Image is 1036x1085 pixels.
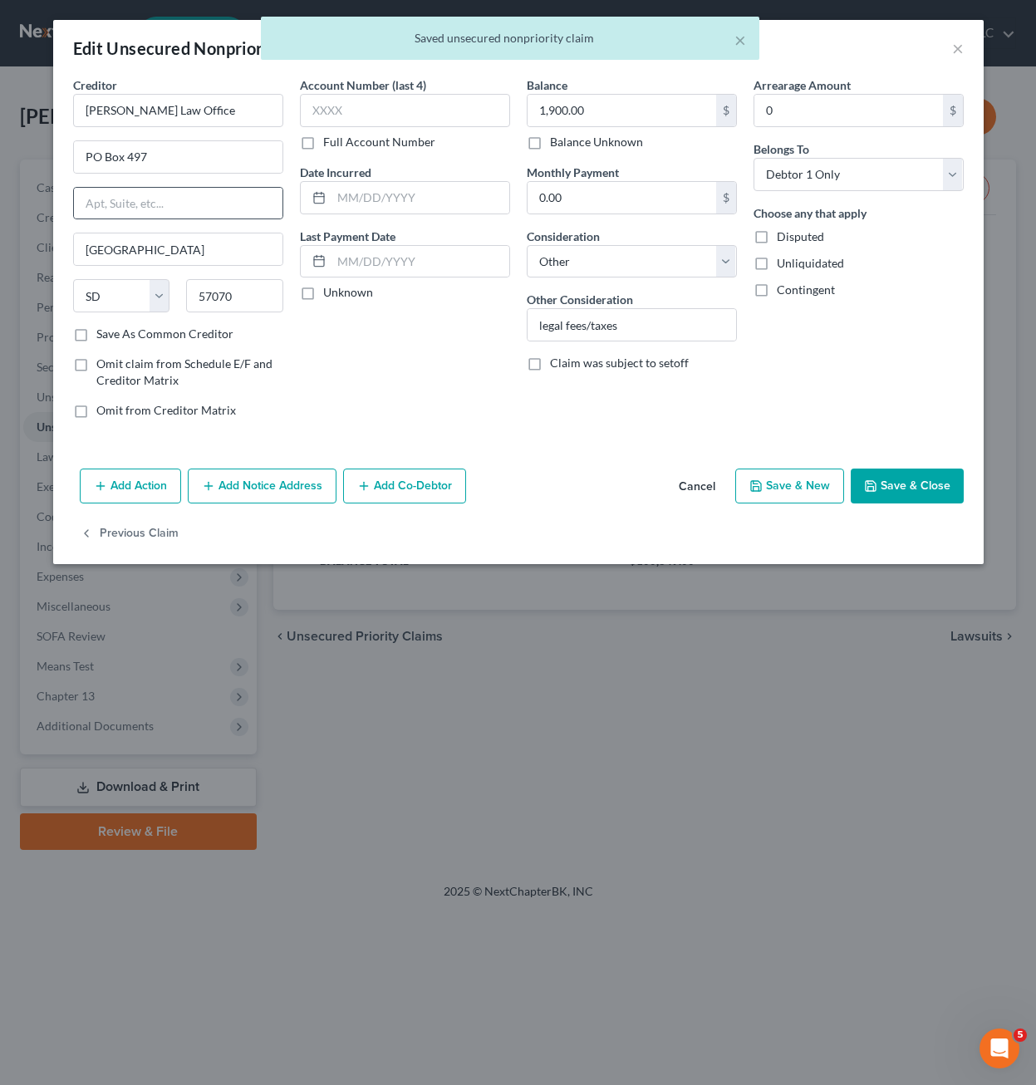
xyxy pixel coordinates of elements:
span: Creditor [73,78,117,92]
label: Monthly Payment [527,164,619,181]
input: Enter zip... [186,279,283,312]
span: Claim was subject to setoff [550,356,689,370]
span: 5 [1014,1029,1027,1042]
label: Account Number (last 4) [300,76,426,94]
input: Apt, Suite, etc... [74,188,282,219]
button: Add Notice Address [188,469,336,503]
label: Unknown [323,284,373,301]
div: Saved unsecured nonpriority claim [274,30,746,47]
button: Add Action [80,469,181,503]
input: Search creditor by name... [73,94,283,127]
span: Belongs To [754,142,809,156]
button: Save & New [735,469,844,503]
span: Omit from Creditor Matrix [96,403,236,417]
label: Arrearage Amount [754,76,851,94]
input: Enter city... [74,233,282,265]
label: Consideration [527,228,600,245]
label: Date Incurred [300,164,371,181]
span: Contingent [777,282,835,297]
label: Other Consideration [527,291,633,308]
input: Enter address... [74,141,282,173]
input: MM/DD/YYYY [331,246,509,277]
div: $ [716,182,736,214]
button: × [734,30,746,50]
input: 0.00 [754,95,943,126]
input: 0.00 [528,182,716,214]
button: Add Co-Debtor [343,469,466,503]
input: XXXX [300,94,510,127]
input: MM/DD/YYYY [331,182,509,214]
button: Previous Claim [80,517,179,552]
iframe: Intercom live chat [980,1029,1019,1068]
div: $ [716,95,736,126]
div: $ [943,95,963,126]
label: Full Account Number [323,134,435,150]
span: Omit claim from Schedule E/F and Creditor Matrix [96,356,273,387]
label: Choose any that apply [754,204,867,222]
label: Last Payment Date [300,228,395,245]
button: Save & Close [851,469,964,503]
button: Cancel [665,470,729,503]
input: 0.00 [528,95,716,126]
label: Balance [527,76,567,94]
label: Balance Unknown [550,134,643,150]
span: Unliquidated [777,256,844,270]
label: Save As Common Creditor [96,326,233,342]
input: Specify... [528,309,736,341]
span: Disputed [777,229,824,243]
